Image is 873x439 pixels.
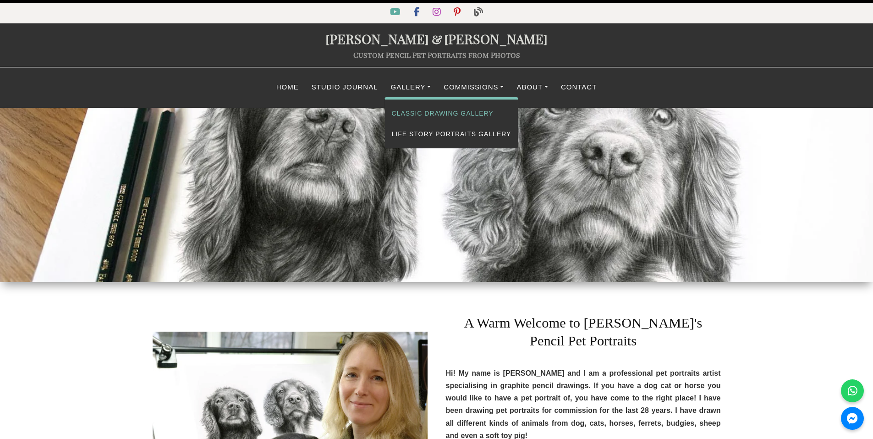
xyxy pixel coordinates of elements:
[510,78,555,96] a: About
[305,78,384,96] a: Studio Journal
[427,9,448,17] a: Instagram
[446,300,721,356] h1: A Warm Welcome to [PERSON_NAME]'s Pencil Pet Portraits
[270,78,305,96] a: Home
[841,407,864,430] a: Messenger
[841,379,864,402] a: WhatsApp
[385,103,518,124] a: Classic Drawing Gallery
[384,78,438,96] a: Gallery
[325,30,548,47] a: [PERSON_NAME]&[PERSON_NAME]
[384,9,408,17] a: YouTube
[384,97,519,149] div: Gallery
[385,124,518,144] a: Life Story Portraits Gallery
[437,78,510,96] a: Commissions
[408,9,427,17] a: Facebook
[429,30,444,47] span: &
[448,9,468,17] a: Pinterest
[468,9,489,17] a: Blog
[555,78,603,96] a: Contact
[353,50,520,60] a: Custom Pencil Pet Portraits from Photos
